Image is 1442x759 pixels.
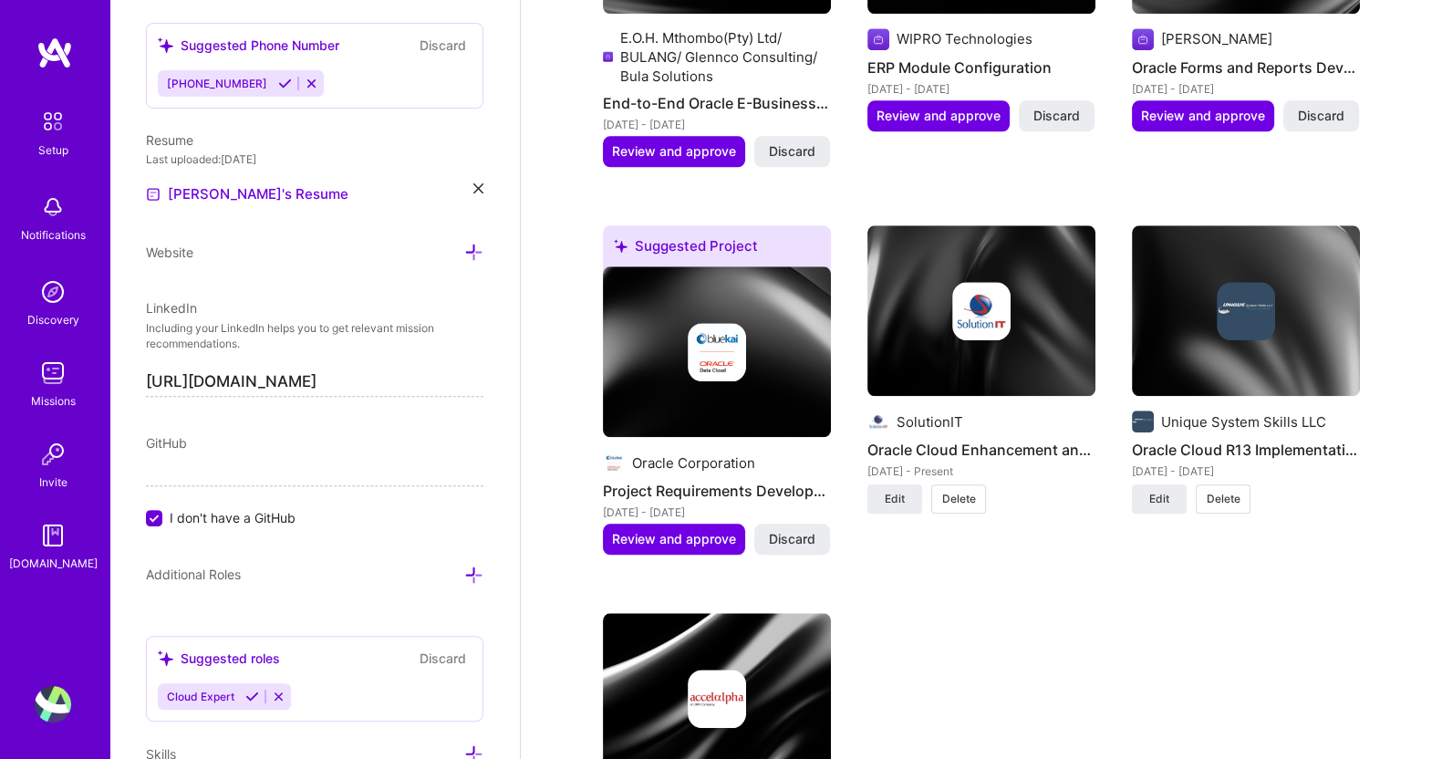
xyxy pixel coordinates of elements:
img: Company logo [867,411,889,432]
button: Discard [754,136,830,167]
img: cover [1132,225,1360,397]
a: [PERSON_NAME]'s Resume [146,183,348,205]
span: Delete [942,491,976,507]
button: Delete [931,484,986,514]
div: [DATE] - [DATE] [867,79,1095,99]
img: teamwork [35,355,71,391]
span: Discard [769,530,815,548]
button: Discard [1283,100,1359,131]
span: Review and approve [1141,107,1265,125]
button: Discard [414,648,472,669]
p: Including your LinkedIn helps you to get relevant mission recommendations. [146,321,483,352]
span: Discard [1298,107,1344,125]
div: Discovery [27,310,79,329]
img: Invite [35,436,71,473]
img: Company logo [603,452,625,473]
button: Edit [867,484,922,514]
button: Review and approve [867,100,1010,131]
div: Setup [38,140,68,160]
div: [DOMAIN_NAME] [9,554,98,573]
img: Company logo [1132,28,1154,50]
img: Company logo [688,323,746,381]
img: Company logo [867,28,889,50]
div: [DATE] - [DATE] [1132,462,1360,481]
button: Review and approve [603,136,745,167]
div: Unique System Skills LLC [1161,412,1326,431]
button: Review and approve [603,524,745,555]
span: Edit [885,491,905,507]
span: GitHub [146,435,187,451]
button: Discard [414,35,472,56]
div: Suggested roles [158,649,280,668]
span: Resume [146,132,193,148]
img: cover [603,266,831,438]
a: User Avatar [30,686,76,723]
button: Discard [1019,100,1094,131]
div: Suggested Project [603,225,831,274]
img: Company logo [1217,282,1275,340]
span: Cloud Expert [167,690,234,703]
span: Discard [1033,107,1080,125]
div: [DATE] - Present [867,462,1095,481]
img: Company logo [952,282,1011,340]
div: Oracle Corporation [632,453,755,473]
h4: Oracle Forms and Reports Development [1132,56,1360,79]
i: Accept [278,77,292,90]
div: [DATE] - [DATE] [603,503,831,522]
button: Edit [1132,484,1187,514]
div: Last uploaded: [DATE] [146,150,483,169]
span: Discard [769,142,815,161]
div: [DATE] - [DATE] [1132,79,1360,99]
div: Missions [31,391,76,411]
i: icon SuggestedTeams [158,650,173,666]
h4: Oracle Cloud R13 Implementation [1132,438,1360,462]
img: Company logo [688,670,746,728]
button: Review and approve [1132,100,1274,131]
span: Additional Roles [146,567,241,582]
img: setup [34,102,72,140]
span: I don't have a GitHub [170,508,296,527]
img: Company logo [603,46,613,68]
button: Discard [754,524,830,555]
span: Edit [1149,491,1169,507]
span: Review and approve [612,142,736,161]
div: Suggested Phone Number [158,36,339,55]
span: Review and approve [877,107,1001,125]
img: User Avatar [35,686,71,723]
div: E.O.H. Mthombo(Pty) Ltd/ BULANG/ Glennco Consulting/ Bula Solutions [620,28,831,86]
span: Review and approve [612,530,736,548]
h4: Project Requirements Development [603,479,831,503]
img: Company logo [1132,411,1154,432]
img: logo [36,36,73,69]
i: icon Close [473,183,483,193]
div: [PERSON_NAME] [1161,29,1272,48]
div: [DATE] - [DATE] [603,115,831,134]
i: icon SuggestedTeams [158,37,173,53]
span: Delete [1207,491,1240,507]
img: discovery [35,274,71,310]
span: [PHONE_NUMBER] [167,77,267,90]
div: Notifications [21,225,86,244]
div: WIPRO Technologies [897,29,1032,48]
i: Reject [305,77,318,90]
span: Website [146,244,193,260]
h4: End-to-End Oracle E-Business Suite Implementations [603,91,831,115]
img: Resume [146,187,161,202]
span: LinkedIn [146,300,197,316]
img: guide book [35,517,71,554]
img: bell [35,189,71,225]
i: icon SuggestedTeams [614,239,628,253]
h4: Oracle Cloud Enhancement and Support [867,438,1095,462]
h4: ERP Module Configuration [867,56,1095,79]
div: SolutionIT [897,412,963,431]
i: Reject [272,690,285,703]
button: Delete [1196,484,1250,514]
div: Invite [39,473,67,492]
img: cover [867,225,1095,397]
i: Accept [245,690,259,703]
